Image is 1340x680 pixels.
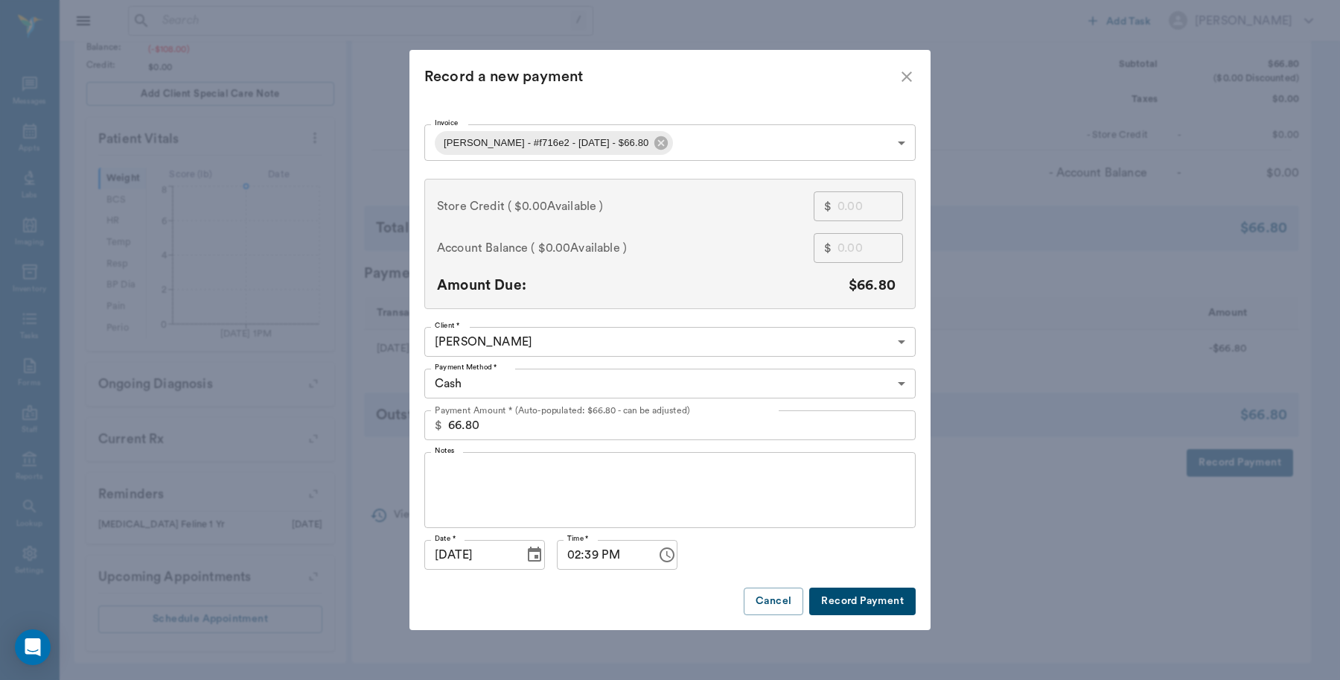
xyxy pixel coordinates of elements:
[898,68,916,86] button: close
[424,369,916,398] div: Cash
[652,540,682,570] button: Choose time, selected time is 2:39 PM
[435,131,673,155] div: [PERSON_NAME] - #f716e2 - [DATE] - $66.80
[824,197,832,215] p: $
[448,410,916,440] input: 0.00
[435,362,497,372] label: Payment Method *
[435,320,460,331] label: Client *
[437,275,526,296] p: Amount Due:
[435,404,690,417] p: Payment Amount * (Auto-populated: $66.80 - can be adjusted)
[424,327,916,357] div: [PERSON_NAME]
[809,588,916,615] button: Record Payment
[744,588,803,615] button: Cancel
[435,416,442,434] p: $
[435,445,455,456] label: Notes
[514,197,596,215] span: $0.00 Available
[437,239,627,257] span: Account Balance ( )
[837,233,903,263] input: 0.00
[520,540,549,570] button: Choose date, selected date is Sep 10, 2025
[849,275,896,296] p: $66.80
[824,239,832,257] p: $
[567,533,589,544] label: Time *
[435,533,456,544] label: Date *
[435,134,657,151] span: [PERSON_NAME] - #f716e2 - [DATE] - $66.80
[837,191,903,221] input: 0.00
[424,65,898,89] div: Record a new payment
[557,540,646,570] input: hh:mm aa
[424,540,514,570] input: MM/DD/YYYY
[435,118,458,128] label: Invoice
[15,629,51,665] div: Open Intercom Messenger
[538,239,620,257] span: $0.00 Available
[437,197,603,215] span: Store Credit ( )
